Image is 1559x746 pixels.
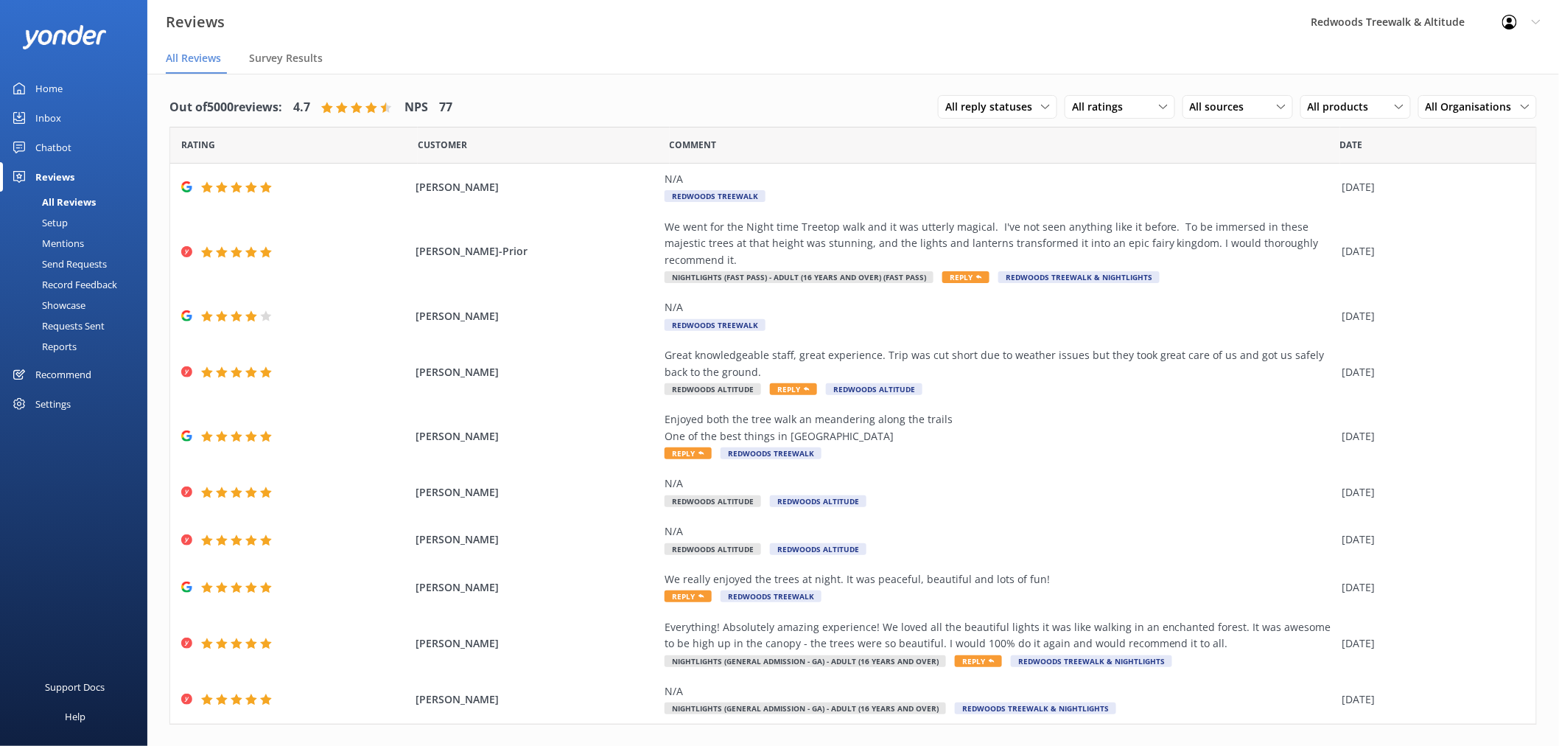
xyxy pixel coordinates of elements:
span: [PERSON_NAME] [416,579,657,596]
div: Settings [35,389,71,419]
div: [DATE] [1342,635,1518,652]
span: Redwoods Altitude [665,383,761,395]
span: Question [670,138,717,152]
div: Great knowledgeable staff, great experience. Trip was cut short due to weather issues but they to... [665,347,1335,380]
span: Reply [955,655,1002,667]
div: [DATE] [1342,364,1518,380]
div: [DATE] [1342,179,1518,195]
a: Mentions [9,233,147,254]
span: Redwoods Treewalk [721,590,821,602]
span: [PERSON_NAME] [416,531,657,548]
span: Redwoods Treewalk & Nightlights [955,703,1116,714]
span: Reply [665,447,712,459]
a: Record Feedback [9,274,147,295]
div: Reports [9,336,77,357]
span: Redwoods Altitude [770,495,866,507]
span: Date [418,138,467,152]
span: Redwoods Altitude [665,543,761,555]
div: Help [65,702,85,731]
span: Redwoods Altitude [770,543,866,555]
div: All Reviews [9,192,96,212]
span: Redwoods Treewalk & Nightlights [998,271,1160,283]
span: [PERSON_NAME]-Prior [416,243,657,259]
span: All reply statuses [945,99,1041,115]
div: [DATE] [1342,243,1518,259]
span: [PERSON_NAME] [416,635,657,652]
span: Reply [770,383,817,395]
div: Enjoyed both the tree walk an meandering along the trails One of the best things in [GEOGRAPHIC_D... [665,411,1335,445]
span: Redwoods Treewalk [665,190,766,202]
div: [DATE] [1342,484,1518,501]
a: Setup [9,212,147,233]
div: N/A [665,299,1335,316]
div: [DATE] [1342,579,1518,596]
span: Redwoods Treewalk [665,319,766,331]
a: Reports [9,336,147,357]
div: N/A [665,475,1335,492]
div: Requests Sent [9,316,105,336]
div: N/A [665,523,1335,540]
span: [PERSON_NAME] [416,484,657,501]
div: [DATE] [1342,531,1518,548]
img: yonder-white-logo.png [22,25,107,49]
div: Mentions [9,233,84,254]
h3: Reviews [166,10,225,34]
div: Record Feedback [9,274,117,295]
div: Chatbot [35,133,71,162]
a: Requests Sent [9,316,147,336]
span: [PERSON_NAME] [416,428,657,445]
div: Recommend [35,360,91,389]
div: Support Docs [46,672,105,702]
div: N/A [665,171,1335,187]
a: All Reviews [9,192,147,212]
div: N/A [665,683,1335,700]
div: Setup [9,212,68,233]
div: [DATE] [1342,308,1518,324]
h4: Out of 5000 reviews: [169,98,282,117]
div: [DATE] [1342,691,1518,708]
h4: 4.7 [293,98,310,117]
span: All Organisations [1426,99,1521,115]
a: Showcase [9,295,147,316]
span: Reply [665,590,712,602]
span: Nightlights (General Admission - GA) - Adult (16 years and over) [665,703,946,714]
span: Reply [942,271,989,283]
span: [PERSON_NAME] [416,364,657,380]
span: Redwoods Altitude [826,383,922,395]
div: Home [35,74,63,103]
div: [DATE] [1342,428,1518,445]
span: Nightlights (Fast Pass) - Adult (16 years and over) (fast pass) [665,271,933,283]
span: All products [1308,99,1378,115]
span: Date [181,138,215,152]
span: Nightlights (General Admission - GA) - Adult (16 years and over) [665,655,946,667]
span: All Reviews [166,51,221,66]
span: [PERSON_NAME] [416,308,657,324]
span: Date [1340,138,1363,152]
span: Redwoods Treewalk & Nightlights [1011,655,1172,667]
a: Send Requests [9,254,147,274]
span: Redwoods Treewalk [721,447,821,459]
div: Showcase [9,295,85,316]
div: We went for the Night time Treetop walk and it was utterly magical. I've not seen anything like i... [665,219,1335,268]
span: Survey Results [249,51,323,66]
span: All sources [1190,99,1253,115]
span: [PERSON_NAME] [416,691,657,708]
span: [PERSON_NAME] [416,179,657,195]
div: We really enjoyed the trees at night. It was peaceful, beautiful and lots of fun! [665,571,1335,588]
div: Send Requests [9,254,107,274]
div: Inbox [35,103,61,133]
div: Reviews [35,162,74,192]
span: All ratings [1072,99,1132,115]
h4: NPS [404,98,428,117]
div: Everything! Absolutely amazing experience! We loved all the beautiful lights it was like walking ... [665,619,1335,652]
span: Redwoods Altitude [665,495,761,507]
h4: 77 [439,98,452,117]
